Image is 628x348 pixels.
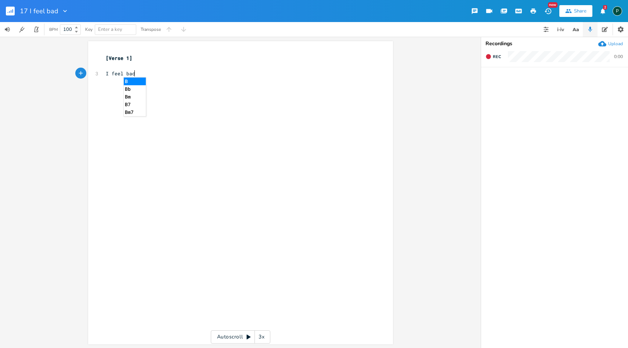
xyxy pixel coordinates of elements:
div: Recordings [486,41,624,46]
li: B [124,78,146,85]
div: BPM [49,28,58,32]
div: 0:00 [614,54,623,59]
span: Rec [493,54,501,60]
li: Bb [124,85,146,93]
span: Enter a key [98,26,122,33]
button: Upload [598,40,623,48]
div: Key [85,27,93,32]
span: 17 I feel bad [20,8,58,14]
div: Autoscroll [211,330,270,344]
div: 2 [603,5,607,10]
button: New [541,4,555,18]
li: Bm7 [124,108,146,116]
li: Bm [124,93,146,101]
div: 3x [255,330,268,344]
button: Rec [483,51,504,62]
span: [Verse 1] [106,55,132,61]
button: Share [559,5,592,17]
div: Piepo [613,6,622,16]
li: B7 [124,101,146,108]
div: Transpose [141,27,161,32]
button: 2 [595,4,610,18]
div: Upload [608,41,623,47]
span: I feel bad [106,70,135,77]
button: P [613,3,622,19]
div: New [548,2,557,8]
div: Share [574,8,587,14]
